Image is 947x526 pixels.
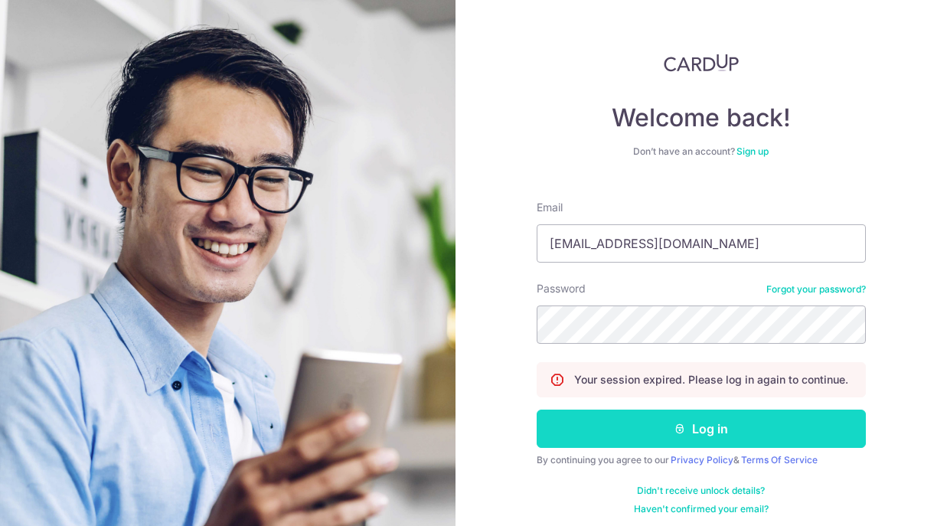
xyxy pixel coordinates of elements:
input: Enter your Email [537,224,866,263]
a: Didn't receive unlock details? [637,485,765,497]
span: Help [35,11,67,25]
a: Haven't confirmed your email? [634,503,769,515]
label: Password [537,281,586,296]
a: Forgot your password? [766,283,866,296]
div: By continuing you agree to our & [537,454,866,466]
a: Privacy Policy [671,454,733,466]
label: Email [537,200,563,215]
h4: Welcome back! [537,103,866,133]
div: Don’t have an account? [537,145,866,158]
p: Your session expired. Please log in again to continue. [574,372,848,387]
a: Sign up [736,145,769,157]
a: Terms Of Service [741,454,818,466]
img: CardUp Logo [664,54,739,72]
button: Log in [537,410,866,448]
